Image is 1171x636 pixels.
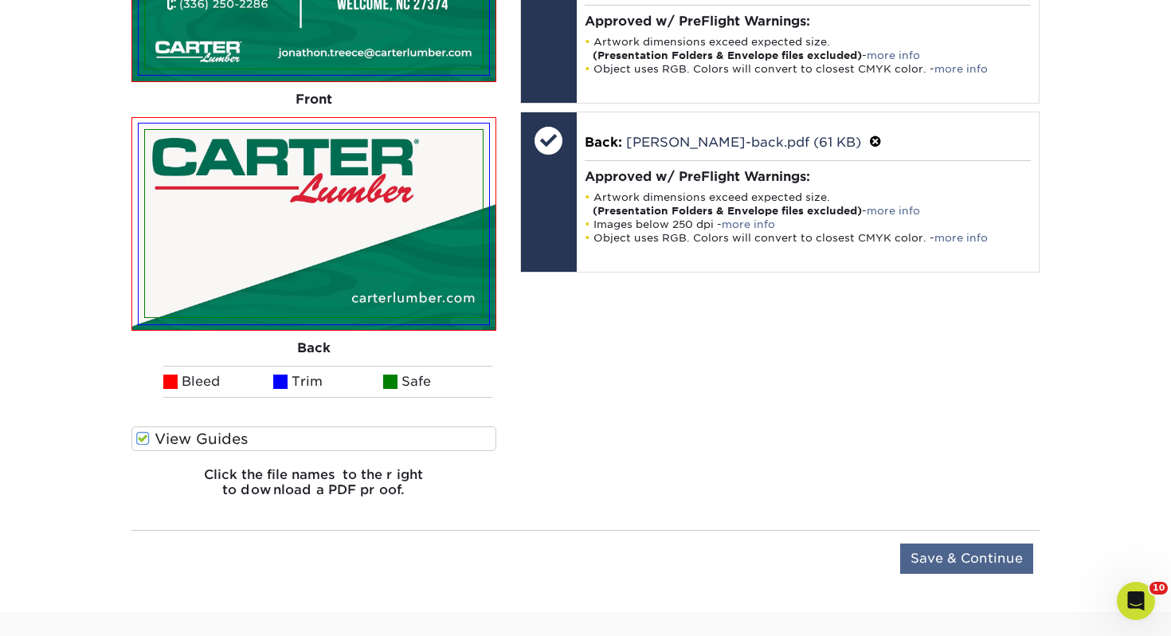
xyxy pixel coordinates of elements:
[585,62,1032,76] li: Object uses RGB. Colors will convert to closest CMYK color. -
[585,169,1032,184] h4: Approved w/ PreFlight Warnings:
[585,14,1032,29] h4: Approved w/ PreFlight Warnings:
[934,232,988,244] a: more info
[593,205,862,217] strong: (Presentation Folders & Envelope files excluded)
[131,331,496,366] div: Back
[593,49,862,61] strong: (Presentation Folders & Envelope files excluded)
[383,366,493,398] li: Safe
[585,35,1032,62] li: Artwork dimensions exceed expected size. -
[131,467,496,510] h6: Click the file names to the right to download a PDF proof.
[131,82,496,117] div: Front
[867,205,920,217] a: more info
[1149,582,1168,595] span: 10
[585,218,1032,231] li: Images below 250 dpi -
[585,231,1032,245] li: Object uses RGB. Colors will convert to closest CMYK color. -
[722,218,775,230] a: more info
[934,63,988,75] a: more info
[273,366,383,398] li: Trim
[585,135,622,150] span: Back:
[900,544,1033,574] input: Save & Continue
[1117,582,1155,620] iframe: Intercom live chat
[585,190,1032,218] li: Artwork dimensions exceed expected size. -
[626,135,861,150] a: [PERSON_NAME]-back.pdf (61 KB)
[163,366,273,398] li: Bleed
[867,49,920,61] a: more info
[131,426,496,451] label: View Guides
